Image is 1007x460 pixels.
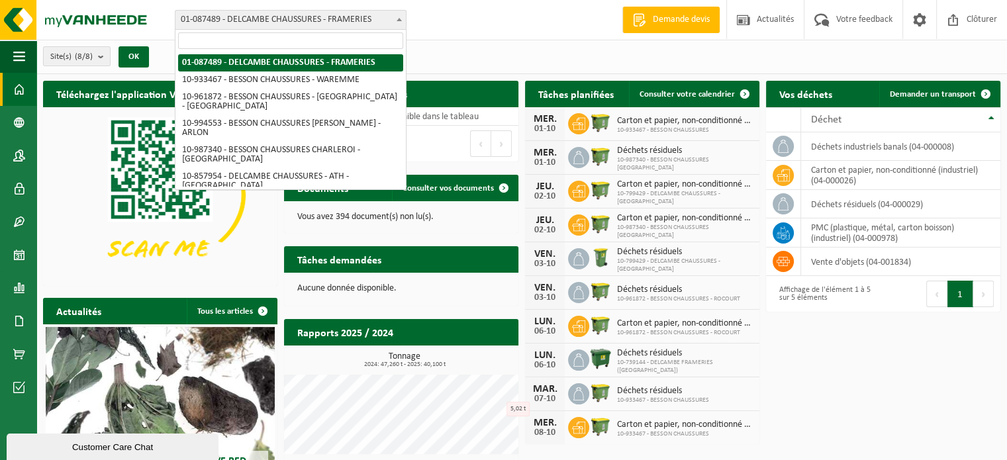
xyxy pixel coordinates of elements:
[589,314,612,336] img: WB-1100-HPE-GN-50
[119,46,149,68] button: OK
[617,179,753,190] span: Carton et papier, non-conditionné (industriel)
[532,158,558,167] div: 01-10
[532,428,558,437] div: 08-10
[532,181,558,192] div: JEU.
[617,386,709,396] span: Déchets résiduels
[617,146,753,156] span: Déchets résiduels
[532,327,558,336] div: 06-10
[589,415,612,437] img: WB-1100-HPE-GN-50
[589,212,612,235] img: WB-1100-HPE-GN-50
[589,347,612,370] img: WB-1100-HPE-GN-01
[532,249,558,259] div: VEN.
[532,148,558,158] div: MER.
[532,350,558,361] div: LUN.
[403,184,494,193] span: Consulter vos documents
[532,384,558,394] div: MAR.
[178,142,403,168] li: 10-987340 - BESSON CHAUSSURES CHARLEROI - [GEOGRAPHIC_DATA]
[43,107,277,283] img: Download de VHEPlus App
[589,381,612,404] img: WB-1100-HPE-GN-50
[178,54,403,71] li: 01-087489 - DELCAMBE CHAUSSURES - FRAMERIES
[297,212,505,222] p: Vous avez 394 document(s) non lu(s).
[649,13,713,26] span: Demande devis
[617,126,753,134] span: 10-933467 - BESSON CHAUSSURES
[801,218,1000,248] td: PMC (plastique, métal, carton boisson) (industriel) (04-000978)
[617,420,753,430] span: Carton et papier, non-conditionné (industriel)
[392,175,517,201] a: Consulter vos documents
[532,124,558,134] div: 01-10
[284,246,395,272] h2: Tâches demandées
[589,179,612,201] img: WB-1100-HPE-GN-51
[506,402,530,416] div: 5,02 t
[801,248,1000,276] td: vente d'objets (04-001834)
[491,130,512,157] button: Next
[75,52,93,61] count: (8/8)
[532,283,558,293] div: VEN.
[532,226,558,235] div: 02-10
[617,396,709,404] span: 10-933467 - BESSON CHAUSSURES
[617,318,753,329] span: Carton et papier, non-conditionné (industriel)
[617,359,753,375] span: 10-739144 - DELCAMBE FRAMERIES ([GEOGRAPHIC_DATA])
[801,190,1000,218] td: déchets résiduels (04-000029)
[532,394,558,404] div: 07-10
[532,418,558,428] div: MER.
[617,348,753,359] span: Déchets résiduels
[532,215,558,226] div: JEU.
[532,259,558,269] div: 03-10
[811,115,841,125] span: Déchet
[617,295,740,303] span: 10-961872 - BESSON CHAUSSURES - ROCOURT
[617,257,753,273] span: 10-799429 - DELCAMBE CHAUSSURES - [GEOGRAPHIC_DATA]
[284,319,407,345] h2: Rapports 2025 / 2024
[43,46,111,66] button: Site(s)(8/8)
[617,329,753,337] span: 10-961872 - BESSON CHAUSSURES - ROCOURT
[175,10,407,30] span: 01-087489 - DELCAMBE CHAUSSURES - FRAMERIES
[470,130,491,157] button: Previous
[525,81,627,107] h2: Tâches planifiées
[617,224,753,240] span: 10-987340 - BESSON CHAUSSURES [GEOGRAPHIC_DATA]
[629,81,758,107] a: Consulter votre calendrier
[617,190,753,206] span: 10-799429 - DELCAMBE CHAUSSURES - [GEOGRAPHIC_DATA]
[617,116,753,126] span: Carton et papier, non-conditionné (industriel)
[43,298,115,324] h2: Actualités
[589,111,612,134] img: WB-1100-HPE-GN-50
[890,90,976,99] span: Demander un transport
[291,352,518,368] h3: Tonnage
[178,115,403,142] li: 10-994553 - BESSON CHAUSSURES [PERSON_NAME] - ARLON
[178,71,403,89] li: 10-933467 - BESSON CHAUSSURES - WAREMME
[947,281,973,307] button: 1
[589,280,612,302] img: WB-1100-HPE-GN-50
[640,90,735,99] span: Consulter votre calendrier
[879,81,999,107] a: Demander un transport
[532,192,558,201] div: 02-10
[178,168,403,195] li: 10-857954 - DELCAMBE CHAUSSURES - ATH - [GEOGRAPHIC_DATA]
[801,132,1000,161] td: déchets industriels banals (04-000008)
[532,361,558,370] div: 06-10
[43,81,277,107] h2: Téléchargez l'application Vanheede+ maintenant!
[617,247,753,257] span: Déchets résiduels
[532,316,558,327] div: LUN.
[297,284,505,293] p: Aucune donnée disponible.
[50,47,93,67] span: Site(s)
[617,430,753,438] span: 10-933467 - BESSON CHAUSSURES
[801,161,1000,190] td: carton et papier, non-conditionné (industriel) (04-000026)
[532,293,558,302] div: 03-10
[622,7,720,33] a: Demande devis
[766,81,845,107] h2: Vos déchets
[926,281,947,307] button: Previous
[187,298,276,324] a: Tous les articles
[291,361,518,368] span: 2024: 47,260 t - 2025: 40,100 t
[617,213,753,224] span: Carton et papier, non-conditionné (industriel)
[175,11,406,29] span: 01-087489 - DELCAMBE CHAUSSURES - FRAMERIES
[7,431,221,460] iframe: chat widget
[617,156,753,172] span: 10-987340 - BESSON CHAUSSURES [GEOGRAPHIC_DATA]
[773,279,877,308] div: Affichage de l'élément 1 à 5 sur 5 éléments
[589,145,612,167] img: WB-1100-HPE-GN-50
[973,281,994,307] button: Next
[403,345,517,371] a: Consulter les rapports
[617,285,740,295] span: Déchets résiduels
[589,246,612,269] img: WB-0240-HPE-GN-51
[178,89,403,115] li: 10-961872 - BESSON CHAUSSURES - [GEOGRAPHIC_DATA] - [GEOGRAPHIC_DATA]
[532,114,558,124] div: MER.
